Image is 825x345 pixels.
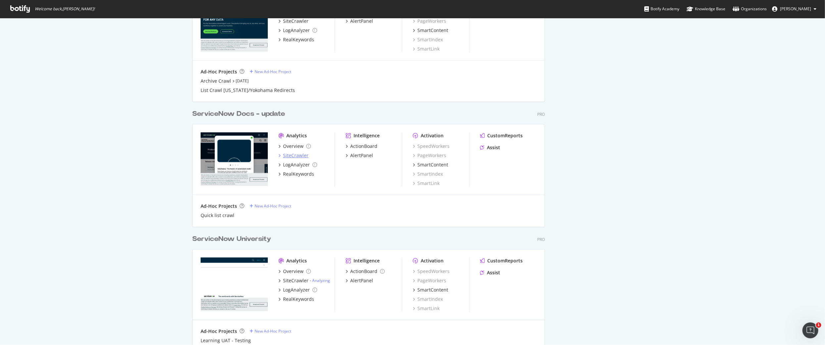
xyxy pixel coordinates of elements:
[283,143,304,150] div: Overview
[278,296,314,303] a: RealKeywords
[687,6,725,12] div: Knowledge Base
[413,143,450,150] a: SpeedWorkers
[644,6,679,12] div: Botify Academy
[354,258,380,264] div: Intelligence
[286,132,307,139] div: Analytics
[278,171,314,177] a: RealKeywords
[283,287,310,293] div: LogAnalyzer
[278,268,311,275] a: Overview
[350,268,377,275] div: ActionBoard
[250,203,291,209] a: New Ad-Hoc Project
[201,132,268,186] img: community.servicenow.com
[487,258,523,264] div: CustomReports
[201,337,251,344] a: Learning UAT - Testing
[413,36,443,43] a: SmartIndex
[480,144,500,151] a: Assist
[201,328,237,335] div: Ad-Hoc Projects
[255,203,291,209] div: New Ad-Hoc Project
[417,27,448,34] div: SmartContent
[780,6,811,12] span: Tim Manalo
[278,18,309,25] a: SiteCrawler
[537,112,545,117] div: Pro
[201,203,237,210] div: Ad-Hoc Projects
[201,258,268,311] img: nowlearning.servicenow.com
[201,212,234,219] a: Quick list crawl
[413,46,440,52] a: SmartLink
[283,36,314,43] div: RealKeywords
[487,270,500,276] div: Assist
[487,144,500,151] div: Assist
[413,180,440,187] a: SmartLink
[733,6,767,12] div: Organizations
[413,305,440,312] a: SmartLink
[802,322,818,338] iframe: Intercom live chat
[413,18,446,25] a: PageWorkers
[255,328,291,334] div: New Ad-Hoc Project
[278,27,317,34] a: LogAnalyzer
[201,87,295,94] a: List Crawl [US_STATE]/Yokohama Redirects
[192,109,288,119] a: ServiceNow Docs - update
[278,36,314,43] a: RealKeywords
[417,287,448,293] div: SmartContent
[413,268,450,275] a: SpeedWorkers
[480,132,523,139] a: CustomReports
[278,162,317,168] a: LogAnalyzer
[283,296,314,303] div: RealKeywords
[250,69,291,74] a: New Ad-Hoc Project
[346,18,373,25] a: AlertPanel
[480,270,500,276] a: Assist
[480,258,523,264] a: CustomReports
[283,18,309,25] div: SiteCrawler
[346,268,385,275] a: ActionBoard
[350,143,377,150] div: ActionBoard
[255,69,291,74] div: New Ad-Hoc Project
[201,78,231,84] a: Archive Crawl
[421,132,444,139] div: Activation
[283,162,310,168] div: LogAnalyzer
[346,277,373,284] a: AlertPanel
[192,234,274,244] a: ServiceNow University
[413,162,448,168] a: SmartContent
[250,328,291,334] a: New Ad-Hoc Project
[35,6,95,12] span: Welcome back, [PERSON_NAME] !
[310,278,330,283] div: -
[192,234,271,244] div: ServiceNow University
[413,171,443,177] a: SmartIndex
[236,78,249,84] a: [DATE]
[283,27,310,34] div: LogAnalyzer
[192,109,285,119] div: ServiceNow Docs - update
[421,258,444,264] div: Activation
[487,132,523,139] div: CustomReports
[283,152,309,159] div: SiteCrawler
[537,237,545,242] div: Pro
[201,69,237,75] div: Ad-Hoc Projects
[283,171,314,177] div: RealKeywords
[312,278,330,283] a: Analyzing
[417,162,448,168] div: SmartContent
[413,152,446,159] a: PageWorkers
[283,277,309,284] div: SiteCrawler
[278,277,330,284] a: SiteCrawler- Analyzing
[350,152,373,159] div: AlertPanel
[350,18,373,25] div: AlertPanel
[413,287,448,293] a: SmartContent
[413,277,446,284] a: PageWorkers
[413,296,443,303] a: SmartIndex
[278,287,317,293] a: LogAnalyzer
[346,143,377,150] a: ActionBoard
